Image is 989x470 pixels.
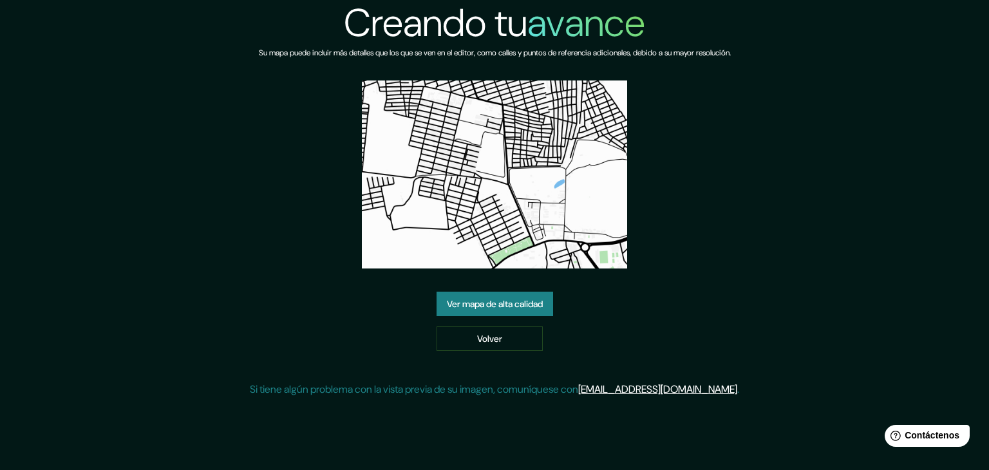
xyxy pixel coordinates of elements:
a: [EMAIL_ADDRESS][DOMAIN_NAME] [578,382,737,396]
font: Su mapa puede incluir más detalles que los que se ven en el editor, como calles y puntos de refer... [259,48,731,58]
font: Si tiene algún problema con la vista previa de su imagen, comuníquese con [250,382,578,396]
font: Ver mapa de alta calidad [447,298,543,310]
font: Volver [477,333,502,344]
a: Ver mapa de alta calidad [437,292,553,316]
font: . [737,382,739,396]
a: Volver [437,326,543,351]
img: vista previa del mapa creado [362,80,627,268]
iframe: Lanzador de widgets de ayuda [874,420,975,456]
